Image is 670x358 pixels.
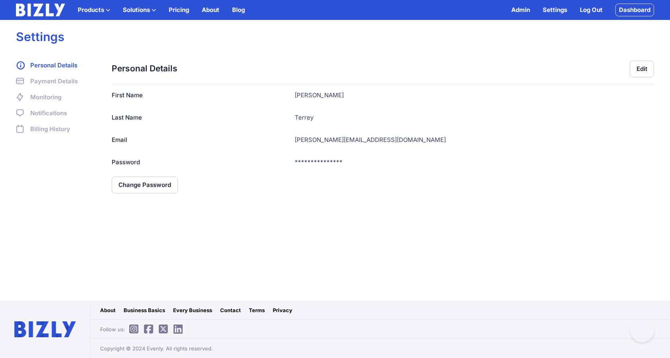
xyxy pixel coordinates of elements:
dd: [PERSON_NAME][EMAIL_ADDRESS][DOMAIN_NAME] [295,135,654,145]
iframe: Toggle Customer Support [630,318,654,342]
a: Monitoring [16,92,96,102]
dt: Last Name [112,113,288,122]
a: About [100,306,116,314]
h3: Personal Details [112,63,177,74]
dt: Email [112,135,288,145]
a: About [202,5,219,15]
a: Privacy [273,306,292,314]
a: Change Password [112,177,178,193]
a: Settings [543,5,567,15]
a: Business Basics [124,306,165,314]
span: Copyright © 2024 Evenly. All rights reserved. [100,344,213,352]
dd: [PERSON_NAME] [295,90,654,100]
a: Personal Details [16,61,96,70]
a: Pricing [169,5,189,15]
a: Notifications [16,108,96,118]
a: Payment Details [16,77,96,86]
a: Billing History [16,124,96,134]
a: Blog [232,5,245,15]
button: Products [78,5,110,15]
a: Contact [220,306,241,314]
a: Log Out [580,5,603,15]
button: Solutions [123,5,156,15]
dt: Password [112,157,288,167]
dd: Terrey [295,113,654,122]
button: Edit [630,61,654,77]
a: Dashboard [615,4,654,16]
a: Admin [511,5,530,15]
a: Terms [249,306,265,314]
span: Follow us: [100,325,187,333]
a: Every Business [173,306,212,314]
dt: First Name [112,90,288,100]
h1: Settings [16,30,654,45]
